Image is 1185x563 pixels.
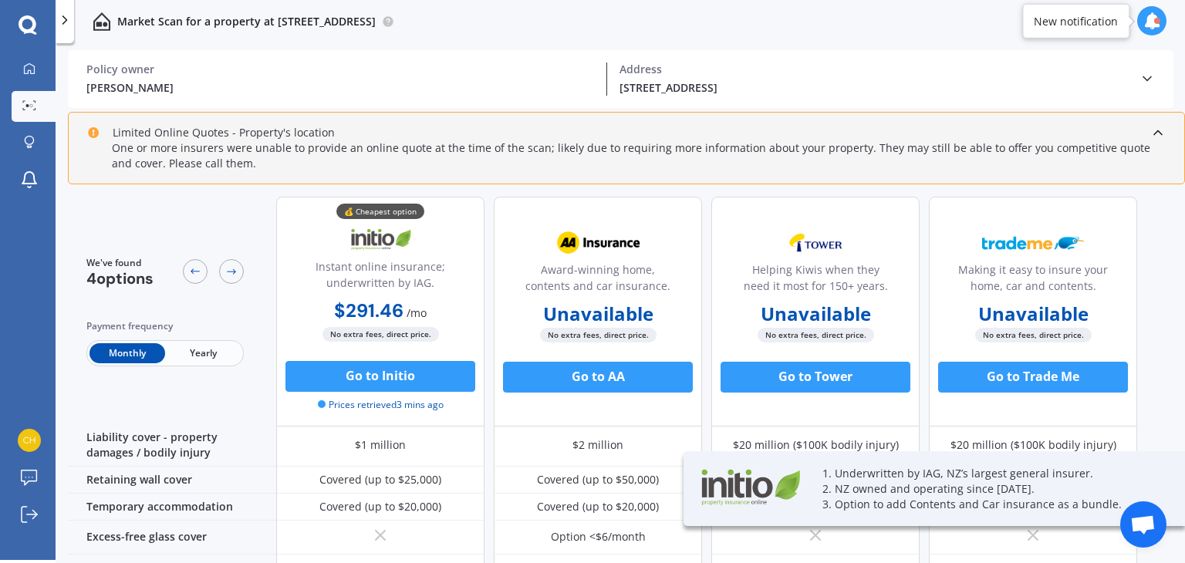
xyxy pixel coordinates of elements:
[758,328,874,342] span: No extra fees, direct price.
[938,362,1128,393] button: Go to Trade Me
[620,62,1127,76] div: Address
[547,224,649,262] img: AA.webp
[507,261,689,300] div: Award-winning home, contents and car insurance.
[543,306,653,322] b: Unavailable
[724,261,906,300] div: Helping Kiwis when they need it most for 150+ years.
[503,362,693,393] button: Go to AA
[822,466,1146,481] p: 1. Underwritten by IAG, NZ’s largest general insurer.
[822,481,1146,497] p: 2. NZ owned and operating since [DATE].
[355,437,406,453] div: $1 million
[537,499,659,514] div: Covered (up to $20,000)
[761,306,871,322] b: Unavailable
[319,499,441,514] div: Covered (up to $20,000)
[975,328,1092,342] span: No extra fees, direct price.
[1120,501,1166,548] a: Open chat
[93,12,111,31] img: home-and-contents.b802091223b8502ef2dd.svg
[18,429,41,452] img: f62f6bae5d522c706b390bf7e7ff2ff1
[942,261,1124,300] div: Making it easy to insure your home, car and contents.
[950,437,1116,453] div: $20 million ($100K bodily injury)
[620,79,1127,96] div: [STREET_ADDRESS]
[551,529,646,544] div: Option <$6/month
[117,14,376,29] p: Market Scan for a property at [STREET_ADDRESS]
[334,298,403,322] b: $291.46
[318,398,444,412] span: Prices retrieved 3 mins ago
[86,319,244,334] div: Payment frequency
[733,437,899,453] div: $20 million ($100K bodily injury)
[86,256,154,270] span: We've found
[87,140,1166,171] div: One or more insurers were unable to provide an online quote at the time of the scan; likely due t...
[407,305,427,320] span: / mo
[86,62,594,76] div: Policy owner
[86,79,594,96] div: [PERSON_NAME]
[1034,13,1118,29] div: New notification
[165,343,241,363] span: Yearly
[537,472,659,487] div: Covered (up to $50,000)
[721,362,910,393] button: Go to Tower
[289,258,471,297] div: Instant online insurance; underwritten by IAG.
[978,306,1089,322] b: Unavailable
[982,224,1084,262] img: Trademe.webp
[68,424,276,467] div: Liability cover - property damages / bodily injury
[89,343,165,363] span: Monthly
[572,437,623,453] div: $2 million
[68,521,276,555] div: Excess-free glass cover
[86,268,154,288] span: 4 options
[87,125,335,140] div: Limited Online Quotes - Property's location
[322,327,439,342] span: No extra fees, direct price.
[285,361,475,392] button: Go to Initio
[696,464,804,510] img: Initio.webp
[765,224,866,262] img: Tower.webp
[822,497,1146,512] p: 3. Option to add Contents and Car insurance as a bundle.
[336,204,424,219] div: 💰 Cheapest option
[540,328,657,342] span: No extra fees, direct price.
[319,472,441,487] div: Covered (up to $25,000)
[329,221,431,259] img: Initio.webp
[68,467,276,494] div: Retaining wall cover
[68,494,276,521] div: Temporary accommodation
